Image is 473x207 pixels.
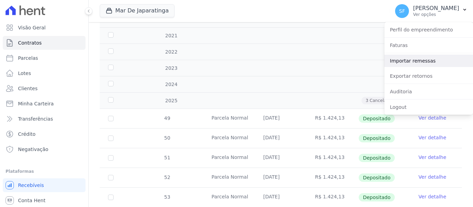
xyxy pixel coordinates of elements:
[18,85,37,92] span: Clientes
[384,23,473,36] a: Perfil do empreendimento
[108,175,114,180] input: Só é possível selecionar pagamentos em aberto
[6,167,83,176] div: Plataformas
[255,188,306,207] td: [DATE]
[163,194,170,200] span: 53
[307,109,358,128] td: R$ 1.424,13
[18,131,36,138] span: Crédito
[419,154,446,161] a: Ver detalhe
[203,109,255,128] td: Parcela Normal
[3,82,86,95] a: Clientes
[108,116,114,121] input: Só é possível selecionar pagamentos em aberto
[3,66,86,80] a: Lotes
[203,148,255,168] td: Parcela Normal
[18,182,44,189] span: Recebíveis
[384,39,473,51] a: Faturas
[163,155,170,160] span: 51
[3,36,86,50] a: Contratos
[255,148,306,168] td: [DATE]
[399,9,405,13] span: SF
[163,135,170,141] span: 50
[3,51,86,65] a: Parcelas
[255,168,306,187] td: [DATE]
[359,134,395,142] span: Depositado
[419,193,446,200] a: Ver detalhe
[108,195,114,200] input: Só é possível selecionar pagamentos em aberto
[3,142,86,156] a: Negativação
[3,112,86,126] a: Transferências
[18,100,54,107] span: Minha Carteira
[203,188,255,207] td: Parcela Normal
[18,70,31,77] span: Lotes
[203,129,255,148] td: Parcela Normal
[419,134,446,141] a: Ver detalhe
[18,197,45,204] span: Conta Hent
[307,129,358,148] td: R$ 1.424,13
[413,5,459,12] p: [PERSON_NAME]
[3,127,86,141] a: Crédito
[359,173,395,182] span: Depositado
[390,1,473,21] button: SF [PERSON_NAME] Ver opções
[384,55,473,67] a: Importar remessas
[307,168,358,187] td: R$ 1.424,13
[384,85,473,98] a: Auditoria
[18,39,42,46] span: Contratos
[203,168,255,187] td: Parcela Normal
[18,55,38,62] span: Parcelas
[100,4,175,17] button: Mar De Japaratinga
[163,175,170,180] span: 52
[255,129,306,148] td: [DATE]
[419,114,446,121] a: Ver detalhe
[359,114,395,123] span: Depositado
[359,154,395,162] span: Depositado
[307,188,358,207] td: R$ 1.424,13
[3,178,86,192] a: Recebíveis
[163,115,170,121] span: 49
[18,146,48,153] span: Negativação
[18,24,46,31] span: Visão Geral
[18,115,53,122] span: Transferências
[384,70,473,82] a: Exportar retornos
[370,97,392,104] span: Cancelado
[108,135,114,141] input: Só é possível selecionar pagamentos em aberto
[108,155,114,161] input: Só é possível selecionar pagamentos em aberto
[255,109,306,128] td: [DATE]
[359,193,395,201] span: Depositado
[366,97,368,104] span: 3
[384,101,473,113] a: Logout
[413,12,459,17] p: Ver opções
[307,148,358,168] td: R$ 1.424,13
[3,97,86,111] a: Minha Carteira
[419,173,446,180] a: Ver detalhe
[3,21,86,35] a: Visão Geral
